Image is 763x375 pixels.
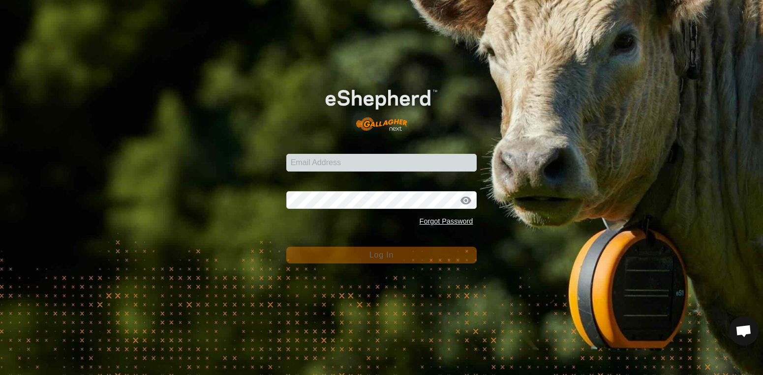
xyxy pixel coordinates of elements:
input: Email Address [286,154,477,172]
button: Log In [286,247,477,263]
a: Forgot Password [420,217,473,225]
div: Open chat [729,316,759,346]
img: E-shepherd Logo [305,74,458,139]
span: Log In [369,251,394,259]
